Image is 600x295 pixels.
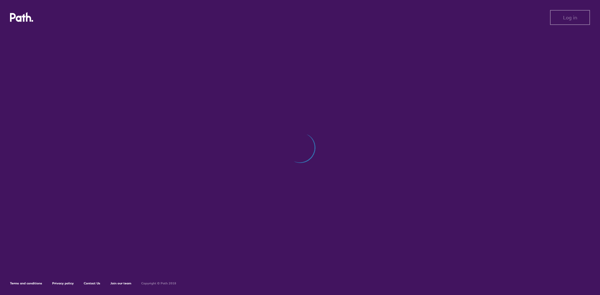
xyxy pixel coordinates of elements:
[10,281,42,285] a: Terms and conditions
[110,281,131,285] a: Join our team
[84,281,100,285] a: Contact Us
[141,282,176,285] h6: Copyright © Path 2018
[550,10,590,25] button: Log in
[52,281,74,285] a: Privacy policy
[563,15,577,20] span: Log in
